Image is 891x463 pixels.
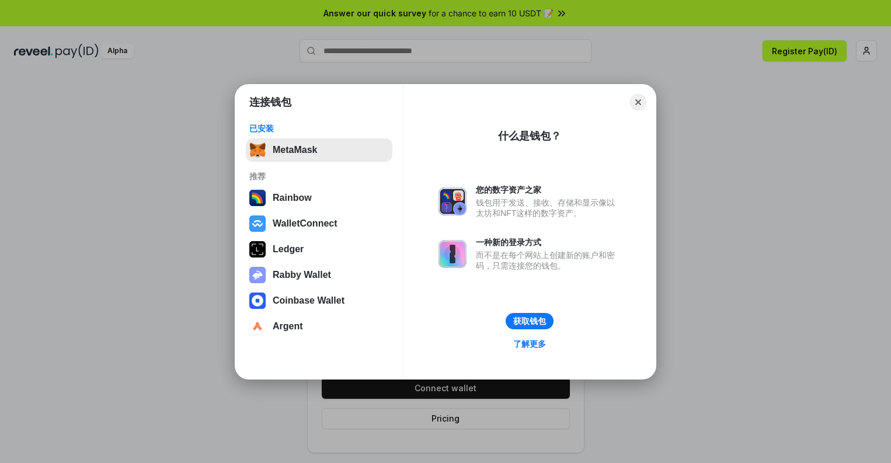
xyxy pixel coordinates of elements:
div: 已安装 [249,123,389,134]
button: WalletConnect [246,212,392,235]
button: Coinbase Wallet [246,289,392,312]
button: Argent [246,315,392,338]
div: Ledger [273,244,304,255]
img: svg+xml,%3Csvg%20xmlns%3D%22http%3A%2F%2Fwww.w3.org%2F2000%2Fsvg%22%20width%3D%2228%22%20height%3... [249,241,266,257]
div: Argent [273,321,303,332]
div: 什么是钱包？ [498,129,561,143]
div: 获取钱包 [513,316,546,326]
div: Rabby Wallet [273,270,331,280]
img: svg+xml,%3Csvg%20width%3D%2228%22%20height%3D%2228%22%20viewBox%3D%220%200%2028%2028%22%20fill%3D... [249,293,266,309]
img: svg+xml,%3Csvg%20xmlns%3D%22http%3A%2F%2Fwww.w3.org%2F2000%2Fsvg%22%20fill%3D%22none%22%20viewBox... [249,267,266,283]
a: 了解更多 [506,336,553,351]
button: Rainbow [246,186,392,210]
img: svg+xml,%3Csvg%20fill%3D%22none%22%20height%3D%2233%22%20viewBox%3D%220%200%2035%2033%22%20width%... [249,142,266,158]
button: Close [630,94,646,110]
div: 而不是在每个网站上创建新的账户和密码，只需连接您的钱包。 [476,250,621,271]
h1: 连接钱包 [249,95,291,109]
div: 推荐 [249,171,389,182]
div: 钱包用于发送、接收、存储和显示像以太坊和NFT这样的数字资产。 [476,197,621,218]
img: svg+xml,%3Csvg%20xmlns%3D%22http%3A%2F%2Fwww.w3.org%2F2000%2Fsvg%22%20fill%3D%22none%22%20viewBox... [438,187,467,215]
div: WalletConnect [273,218,337,229]
img: svg+xml,%3Csvg%20width%3D%22120%22%20height%3D%22120%22%20viewBox%3D%220%200%20120%20120%22%20fil... [249,190,266,206]
div: 您的数字资产之家 [476,184,621,195]
img: svg+xml,%3Csvg%20width%3D%2228%22%20height%3D%2228%22%20viewBox%3D%220%200%2028%2028%22%20fill%3D... [249,318,266,335]
div: Coinbase Wallet [273,295,344,306]
img: svg+xml,%3Csvg%20width%3D%2228%22%20height%3D%2228%22%20viewBox%3D%220%200%2028%2028%22%20fill%3D... [249,215,266,232]
div: Rainbow [273,193,312,203]
button: Rabby Wallet [246,263,392,287]
img: svg+xml,%3Csvg%20xmlns%3D%22http%3A%2F%2Fwww.w3.org%2F2000%2Fsvg%22%20fill%3D%22none%22%20viewBox... [438,240,467,268]
button: MetaMask [246,138,392,162]
button: Ledger [246,238,392,261]
div: 一种新的登录方式 [476,237,621,248]
div: MetaMask [273,145,317,155]
div: 了解更多 [513,339,546,349]
button: 获取钱包 [506,313,554,329]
